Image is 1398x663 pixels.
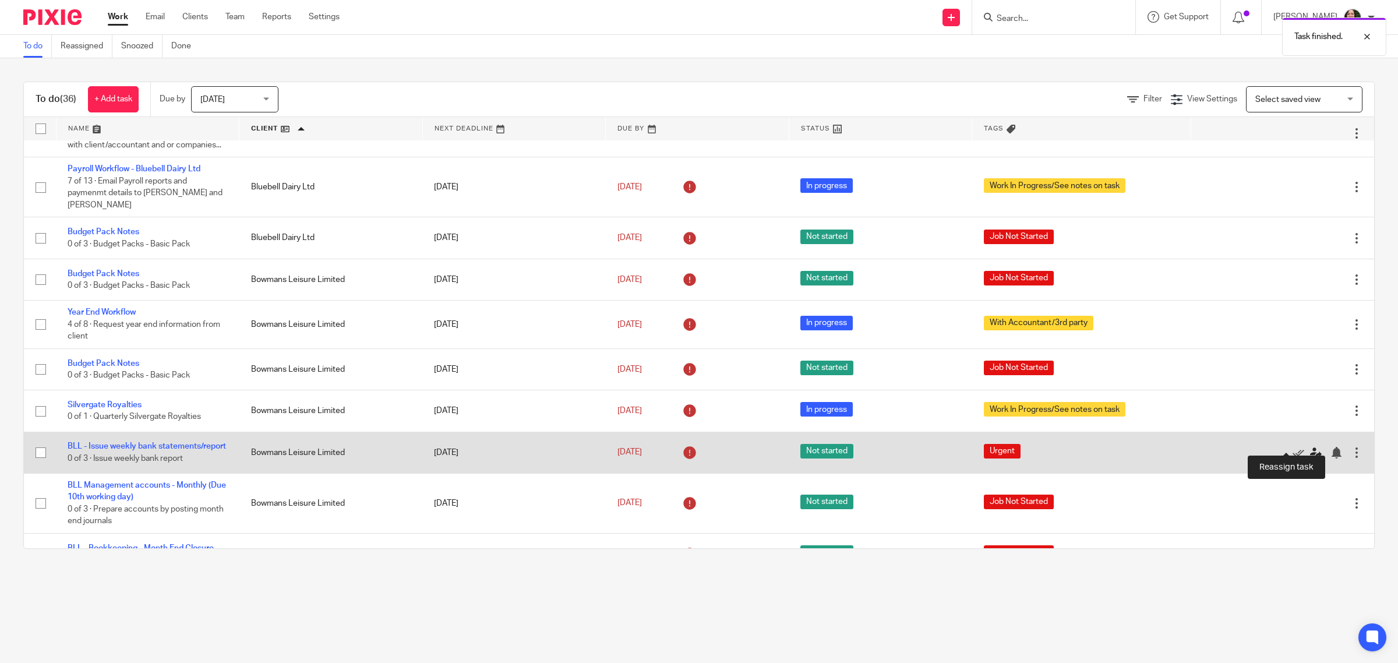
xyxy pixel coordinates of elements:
a: Settings [309,11,340,23]
span: 0 of 3 · Budget Packs - Basic Pack [68,371,190,379]
span: [DATE] [200,96,225,104]
td: Bowmans Leisure Limited [239,533,423,574]
a: BLL Management accounts - Monthly (Due 10th working day) [68,481,226,501]
td: [DATE] [422,157,606,217]
a: To do [23,35,52,58]
span: Tags [984,125,1004,132]
span: Work In Progress/See notes on task [984,402,1125,417]
td: Bowmans Leisure Limited [239,301,423,348]
span: 0 of 3 · Issue weekly bank report [68,454,183,463]
a: Budget Pack Notes [68,359,139,368]
a: + Add task [88,86,139,112]
a: Team [225,11,245,23]
span: [DATE] [617,365,642,373]
a: Budget Pack Notes [68,228,139,236]
p: Due by [160,93,185,105]
td: [DATE] [422,259,606,300]
td: [DATE] [422,217,606,259]
a: Snoozed [121,35,163,58]
span: [DATE] [617,320,642,329]
a: BLL - Bookkeeping - Month End Closure [68,544,214,552]
span: 4 of 8 · Request year end information from client [68,320,220,341]
td: Bowmans Leisure Limited [239,474,423,534]
a: Reassigned [61,35,112,58]
a: Silvergate Royalties [68,401,142,409]
td: [DATE] [422,432,606,473]
span: [DATE] [617,276,642,284]
a: Payroll Workflow - Bluebell Dairy Ltd [68,165,200,173]
img: me.jpg [1343,8,1362,27]
span: Job Not Started [984,361,1054,375]
span: Job Not Started [984,495,1054,509]
a: Done [171,35,200,58]
span: Not started [800,495,853,509]
span: (36) [60,94,76,104]
p: Task finished. [1294,31,1343,43]
span: In progress [800,402,853,417]
span: [DATE] [617,234,642,242]
span: 0 of 3 · Budget Packs - Basic Pack [68,240,190,248]
span: Work In Progress/See notes on task [984,178,1125,193]
span: Select saved view [1255,96,1321,104]
td: Bluebell Dairy Ltd [239,157,423,217]
span: In progress [800,178,853,193]
td: Bowmans Leisure Limited [239,348,423,390]
a: Year End Workflow [68,308,136,316]
span: Not started [800,230,853,244]
span: 0 of 3 · Budget Packs - Basic Pack [68,281,190,290]
span: Job Not Started [984,271,1054,285]
td: [DATE] [422,533,606,574]
span: Not started [800,271,853,285]
a: Budget Pack Notes [68,270,139,278]
span: Not started [800,361,853,375]
a: BLL - Issue weekly bank statements/report [68,442,226,450]
span: 0 of 3 · Prepare accounts by posting month end journals [68,505,224,526]
span: [DATE] [617,449,642,457]
span: Job Not Started [984,545,1054,560]
td: [DATE] [422,301,606,348]
a: Mark as done [1293,447,1310,459]
span: View Settings [1187,95,1237,103]
span: [DATE] [617,499,642,507]
span: [DATE] [617,407,642,415]
span: [DATE] [617,183,642,191]
span: 0 of 1 · Quarterly Silvergate Royalties [68,413,201,421]
span: Not started [800,444,853,459]
a: Clients [182,11,208,23]
td: [DATE] [422,348,606,390]
td: [DATE] [422,474,606,534]
td: Bluebell Dairy Ltd [239,217,423,259]
a: Email [146,11,165,23]
span: With Accountant/3rd party [984,316,1093,330]
span: Urgent [984,444,1021,459]
span: Filter [1143,95,1162,103]
td: Bowmans Leisure Limited [239,432,423,473]
span: Not started [800,545,853,560]
a: Reports [262,11,291,23]
span: In progress [800,316,853,330]
td: [DATE] [422,390,606,432]
img: Pixie [23,9,82,25]
td: Bowmans Leisure Limited [239,259,423,300]
h1: To do [36,93,76,105]
td: Bowmans Leisure Limited [239,390,423,432]
span: Job Not Started [984,230,1054,244]
span: 7 of 13 · Email Payroll reports and paymenmt details to [PERSON_NAME] and [PERSON_NAME] [68,177,223,209]
a: Work [108,11,128,23]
